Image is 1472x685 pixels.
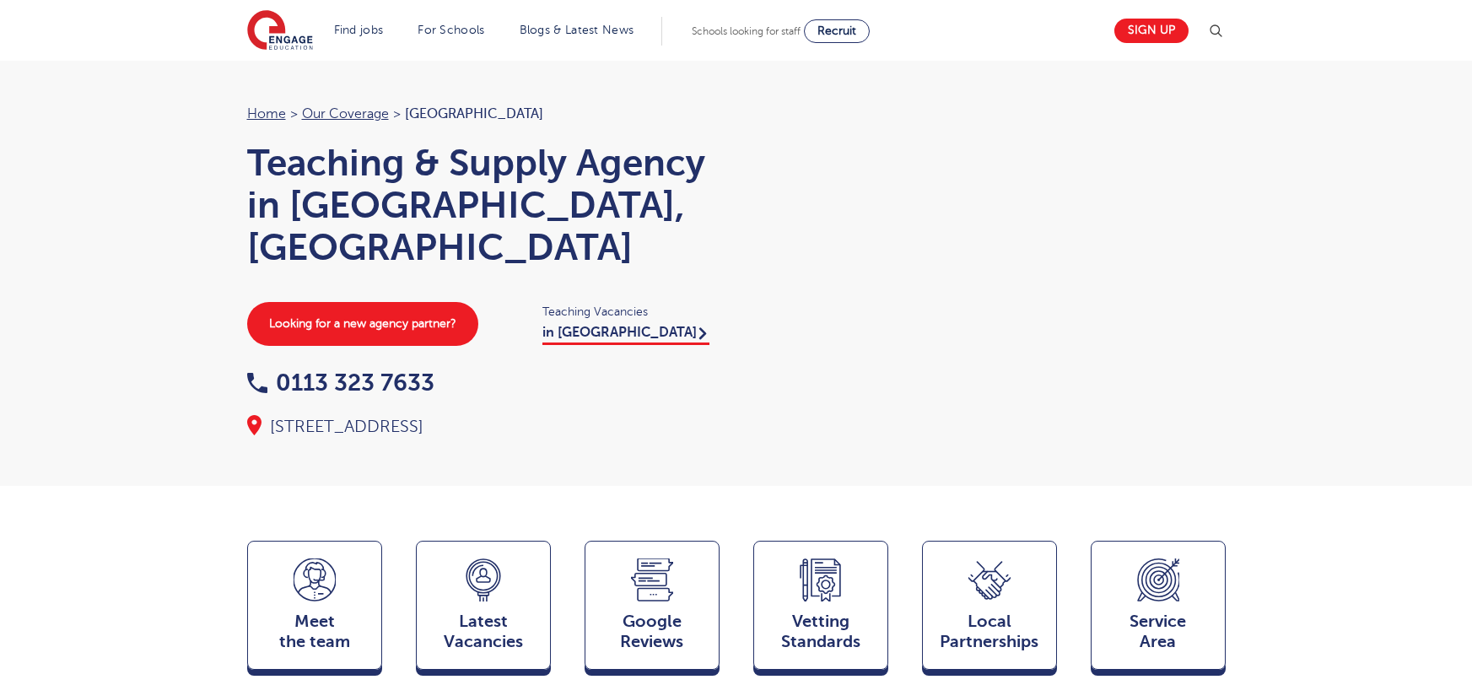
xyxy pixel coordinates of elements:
[1100,612,1216,652] span: Service Area
[256,612,373,652] span: Meet the team
[1091,541,1226,677] a: ServiceArea
[753,541,888,677] a: VettingStandards
[247,302,478,346] a: Looking for a new agency partner?
[247,541,382,677] a: Meetthe team
[425,612,542,652] span: Latest Vacancies
[334,24,384,36] a: Find jobs
[405,106,543,121] span: [GEOGRAPHIC_DATA]
[247,142,720,268] h1: Teaching & Supply Agency in [GEOGRAPHIC_DATA], [GEOGRAPHIC_DATA]
[692,25,801,37] span: Schools looking for staff
[290,106,298,121] span: >
[247,415,720,439] div: [STREET_ADDRESS]
[247,369,434,396] a: 0113 323 7633
[416,541,551,677] a: LatestVacancies
[542,325,709,345] a: in [GEOGRAPHIC_DATA]
[763,612,879,652] span: Vetting Standards
[804,19,870,43] a: Recruit
[418,24,484,36] a: For Schools
[585,541,720,677] a: GoogleReviews
[520,24,634,36] a: Blogs & Latest News
[247,10,313,52] img: Engage Education
[302,106,389,121] a: Our coverage
[1114,19,1189,43] a: Sign up
[931,612,1048,652] span: Local Partnerships
[247,106,286,121] a: Home
[922,541,1057,677] a: Local Partnerships
[247,103,720,125] nav: breadcrumb
[594,612,710,652] span: Google Reviews
[393,106,401,121] span: >
[817,24,856,37] span: Recruit
[542,302,720,321] span: Teaching Vacancies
